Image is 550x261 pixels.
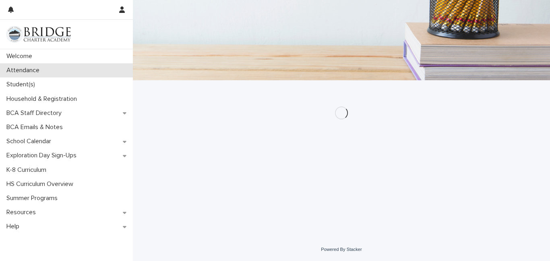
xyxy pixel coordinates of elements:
[3,67,46,74] p: Attendance
[321,247,362,252] a: Powered By Stacker
[3,166,53,174] p: K-8 Curriculum
[3,109,68,117] p: BCA Staff Directory
[3,52,39,60] p: Welcome
[3,81,41,88] p: Student(s)
[3,194,64,202] p: Summer Programs
[3,180,80,188] p: HS Curriculum Overview
[3,95,83,103] p: Household & Registration
[3,209,42,216] p: Resources
[3,138,58,145] p: School Calendar
[3,123,69,131] p: BCA Emails & Notes
[3,223,26,230] p: Help
[3,152,83,159] p: Exploration Day Sign-Ups
[6,26,71,42] img: V1C1m3IdTEidaUdm9Hs0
